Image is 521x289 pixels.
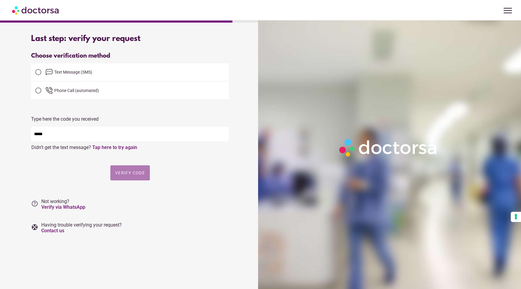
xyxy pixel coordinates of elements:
i: help [31,200,38,207]
span: Having trouble verifying your request? [41,222,122,233]
div: Choose verification method [31,52,229,59]
img: phone [46,87,53,94]
a: Contact us [41,228,64,233]
span: Phone Call (automated) [54,88,99,93]
span: Not working? [41,198,85,210]
a: Tap here to try again [92,144,137,150]
div: Last step: verify your request [31,34,229,43]
button: Verify code [110,165,150,180]
span: menu [502,5,513,16]
img: email [46,68,53,76]
i: support [31,224,38,231]
p: Type here the code you received [31,116,229,122]
span: Verify code [115,170,145,175]
img: Logo-Doctorsa-trans-White-partial-flat.png [336,136,441,159]
span: Text Message (SMS) [54,70,92,75]
span: Didn't get the text message? [31,144,91,150]
img: Doctorsa.com [12,3,60,17]
a: Verify via WhatsApp [41,204,85,210]
button: Your consent preferences for tracking technologies [511,212,521,222]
